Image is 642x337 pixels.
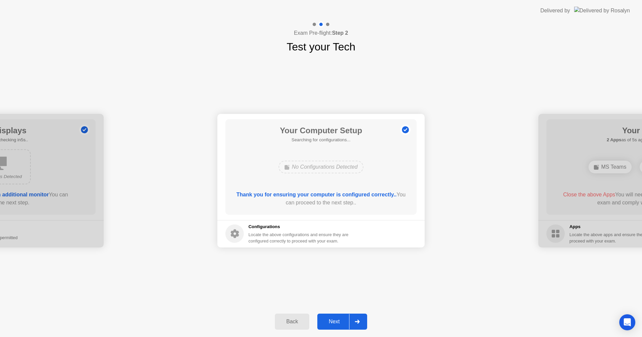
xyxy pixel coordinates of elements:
div: Delivered by [540,7,570,15]
button: Next [317,314,367,330]
h1: Your Computer Setup [280,125,362,137]
b: Thank you for ensuring your computer is configured correctly.. [236,192,397,197]
h5: Searching for configurations... [280,137,362,143]
button: Back [275,314,309,330]
div: You can proceed to the next step.. [235,191,407,207]
h1: Test your Tech [287,39,355,55]
div: Locate the above configurations and ensure they are configured correctly to proceed with your exam. [248,231,350,244]
img: Delivered by Rosalyn [574,7,630,14]
div: Open Intercom Messenger [619,314,635,330]
h5: Configurations [248,223,350,230]
div: Next [319,319,349,325]
div: Back [277,319,307,325]
div: No Configurations Detected [279,161,364,173]
h4: Exam Pre-flight: [294,29,348,37]
b: Step 2 [332,30,348,36]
